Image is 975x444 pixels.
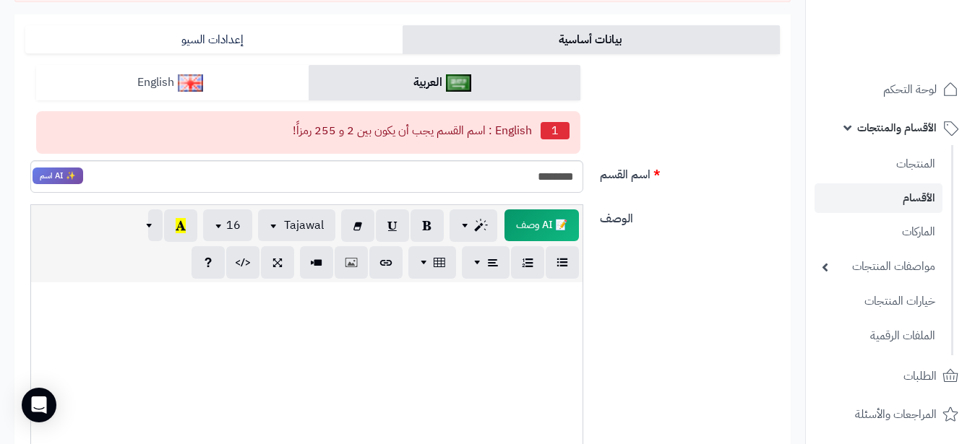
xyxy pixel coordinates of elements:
[815,397,966,432] a: المراجعات والأسئلة
[178,74,203,92] img: English
[25,25,403,54] a: إعدادات السيو
[36,65,309,100] a: English
[504,209,579,241] span: انقر لاستخدام رفيقك الذكي
[855,404,937,425] span: المراجعات والأسئلة
[815,149,942,180] a: المنتجات
[903,366,937,386] span: الطلبات
[309,65,581,100] a: العربية
[815,359,966,393] a: الطلبات
[284,217,324,234] span: Tajawal
[258,209,335,241] button: Tajawal
[446,74,471,92] img: العربية
[403,25,780,54] a: بيانات أساسية
[815,321,942,352] a: الملفات الرقمية
[877,38,961,69] img: logo-2.png
[203,209,252,241] button: 16
[22,388,56,422] div: Open Intercom Messenger
[815,217,942,248] a: الماركات
[857,118,937,138] span: الأقسام والمنتجات
[47,119,570,142] li: English : اسم القسم يجب أن يكون بين 2 و 255 رمزاً!
[883,79,937,100] span: لوحة التحكم
[815,72,966,107] a: لوحة التحكم
[815,183,942,213] a: الأقسام
[33,167,83,185] span: انقر لاستخدام رفيقك الذكي
[815,286,942,317] a: خيارات المنتجات
[594,160,786,183] label: اسم القسم
[594,204,786,227] label: الوصف
[815,251,942,282] a: مواصفات المنتجات
[226,217,241,234] span: 16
